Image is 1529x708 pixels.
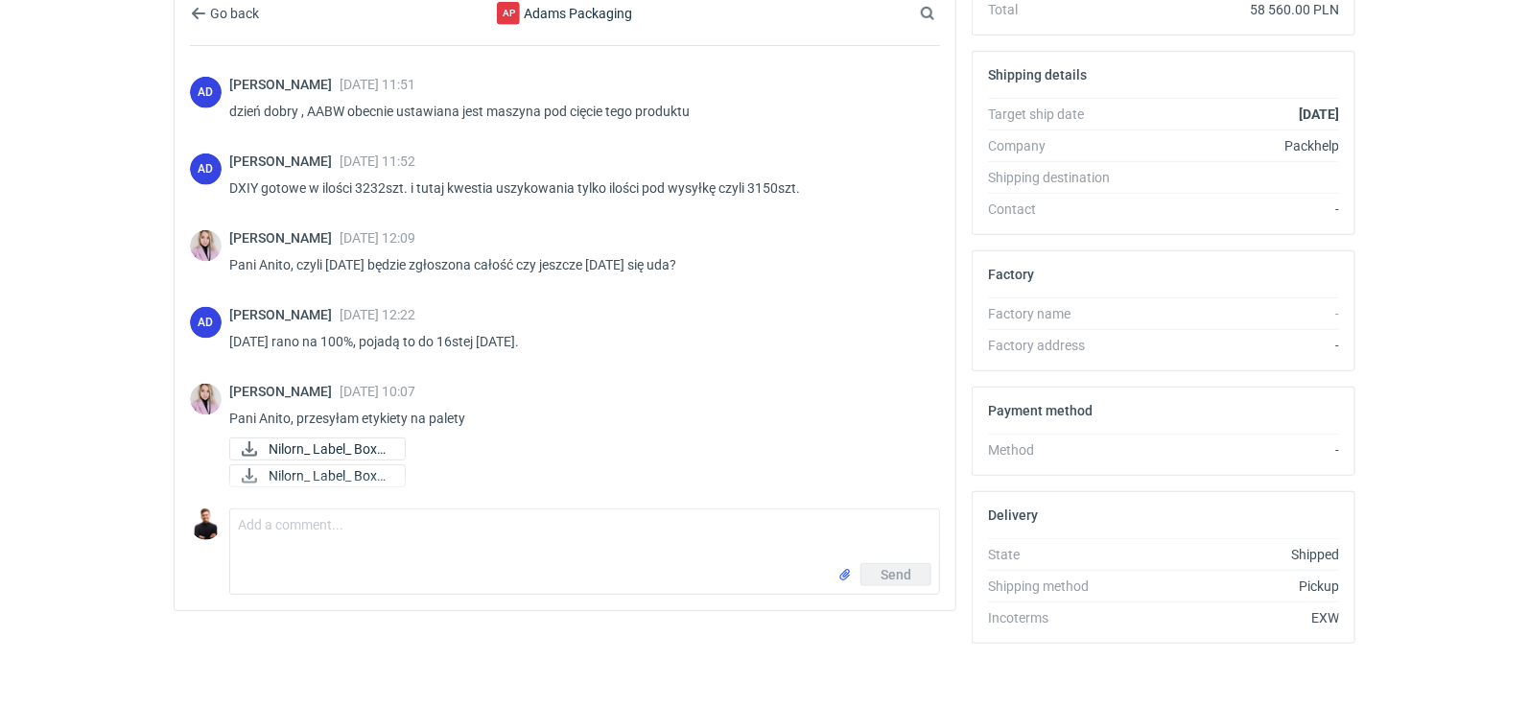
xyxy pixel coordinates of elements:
[229,384,340,399] span: [PERSON_NAME]
[988,545,1128,564] div: State
[190,153,222,185] figcaption: AD
[988,304,1128,323] div: Factory name
[229,464,406,487] div: Nilorn_ Label_ Box_ Craft_6005.xlsx
[988,440,1128,460] div: Method
[988,336,1128,355] div: Factory address
[860,563,931,586] button: Send
[190,2,260,25] button: Go back
[229,153,340,169] span: [PERSON_NAME]
[1128,440,1339,460] div: -
[1128,545,1339,564] div: Shipped
[1299,106,1339,122] strong: [DATE]
[340,153,415,169] span: [DATE] 11:52
[190,77,222,108] figcaption: AD
[269,465,389,486] span: Nilorn_ Label_ Box_ ...
[988,136,1128,155] div: Company
[229,330,925,353] p: [DATE] rano na 100%, pojadą to do 16stej [DATE].
[1128,608,1339,627] div: EXW
[229,230,340,246] span: [PERSON_NAME]
[190,508,222,540] img: Tomasz Kubiak
[229,307,340,322] span: [PERSON_NAME]
[1128,577,1339,596] div: Pickup
[190,153,222,185] div: Anita Dolczewska
[988,403,1093,418] h2: Payment method
[206,7,259,20] span: Go back
[340,384,415,399] span: [DATE] 10:07
[1128,200,1339,219] div: -
[229,464,406,487] button: Nilorn_ Label_ Box_ ...
[988,168,1128,187] div: Shipping destination
[1128,336,1339,355] div: -
[1128,304,1339,323] div: -
[988,608,1128,627] div: Incoterms
[340,77,415,92] span: [DATE] 11:51
[229,177,925,200] p: DXIY gotowe w ilości 3232szt. i tutaj kwestia uszykowania tylko ilości pod wysyłkę czyli 3150szt.
[988,67,1087,83] h2: Shipping details
[229,407,925,430] p: Pani Anito, przesyłam etykiety na palety
[269,438,389,460] span: Nilorn_ Label_ Box_ ...
[229,100,925,123] p: dzień dobry , AABW obecnie ustawiana jest maszyna pod cięcie tego produktu
[190,384,222,415] img: Klaudia Wiśniewska
[190,307,222,339] div: Anita Dolczewska
[340,230,415,246] span: [DATE] 12:09
[229,437,406,460] div: Nilorn_ Label_ Box_ Craft_6001_v2.xlsx
[1128,136,1339,155] div: Packhelp
[340,307,415,322] span: [DATE] 12:22
[497,2,520,25] figcaption: AP
[229,253,925,276] p: Pani Anito, czyli [DATE] będzie zgłoszona całość czy jeszcze [DATE] się uda?
[988,105,1128,124] div: Target ship date
[881,568,911,581] span: Send
[408,2,722,25] div: Adams Packaging
[190,307,222,339] figcaption: AD
[988,507,1038,523] h2: Delivery
[190,230,222,262] img: Klaudia Wiśniewska
[988,267,1034,282] h2: Factory
[916,2,977,25] input: Search
[190,77,222,108] div: Anita Dolczewska
[497,2,520,25] div: Adams Packaging
[988,577,1128,596] div: Shipping method
[229,437,406,460] a: Nilorn_ Label_ Box_ ...
[229,77,340,92] span: [PERSON_NAME]
[988,200,1128,219] div: Contact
